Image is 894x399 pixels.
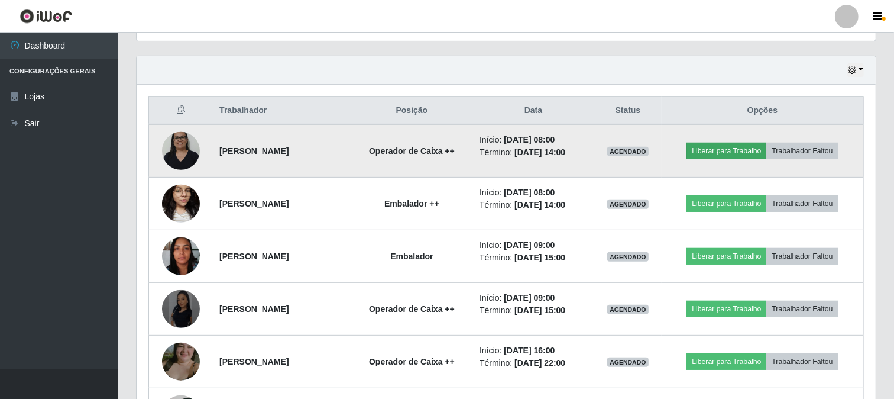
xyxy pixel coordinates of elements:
li: Início: [480,239,587,252]
span: AGENDADO [607,252,649,262]
span: AGENDADO [607,199,649,209]
li: Início: [480,134,587,146]
button: Liberar para Trabalho [686,353,766,370]
button: Trabalhador Faltou [766,195,838,212]
strong: [PERSON_NAME] [219,252,289,261]
span: AGENDADO [607,358,649,367]
img: 1756729068412.jpeg [162,126,200,176]
th: Opções [662,97,864,125]
strong: [PERSON_NAME] [219,304,289,314]
li: Início: [480,345,587,357]
button: Liberar para Trabalho [686,143,766,159]
time: [DATE] 16:00 [504,346,555,355]
li: Início: [480,186,587,199]
time: [DATE] 08:00 [504,135,555,144]
img: CoreUI Logo [20,9,72,24]
button: Trabalhador Faltou [766,353,838,370]
button: Trabalhador Faltou [766,143,838,159]
img: 1737811794614.jpeg [162,328,200,395]
th: Trabalhador [212,97,351,125]
img: 1729691026588.jpeg [162,178,200,229]
time: [DATE] 15:00 [514,253,565,262]
strong: [PERSON_NAME] [219,357,289,366]
li: Término: [480,357,587,369]
button: Liberar para Trabalho [686,248,766,265]
li: Término: [480,199,587,211]
button: Trabalhador Faltou [766,301,838,317]
time: [DATE] 15:00 [514,305,565,315]
strong: Embalador ++ [384,199,439,208]
span: AGENDADO [607,305,649,314]
th: Posição [351,97,472,125]
li: Término: [480,252,587,264]
button: Liberar para Trabalho [686,301,766,317]
strong: Operador de Caixa ++ [369,304,455,314]
th: Status [594,97,662,125]
time: [DATE] 22:00 [514,358,565,368]
span: AGENDADO [607,147,649,156]
time: [DATE] 09:00 [504,293,555,303]
li: Início: [480,292,587,304]
img: 1753889006252.jpeg [162,290,200,328]
button: Liberar para Trabalho [686,195,766,212]
th: Data [472,97,594,125]
strong: Embalador [390,252,433,261]
time: [DATE] 08:00 [504,188,555,197]
li: Término: [480,146,587,159]
strong: Operador de Caixa ++ [369,357,455,366]
time: [DATE] 14:00 [514,200,565,210]
strong: [PERSON_NAME] [219,146,289,156]
img: 1751659214468.jpeg [162,231,200,281]
time: [DATE] 09:00 [504,240,555,250]
button: Trabalhador Faltou [766,248,838,265]
time: [DATE] 14:00 [514,147,565,157]
strong: Operador de Caixa ++ [369,146,455,156]
strong: [PERSON_NAME] [219,199,289,208]
li: Término: [480,304,587,317]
